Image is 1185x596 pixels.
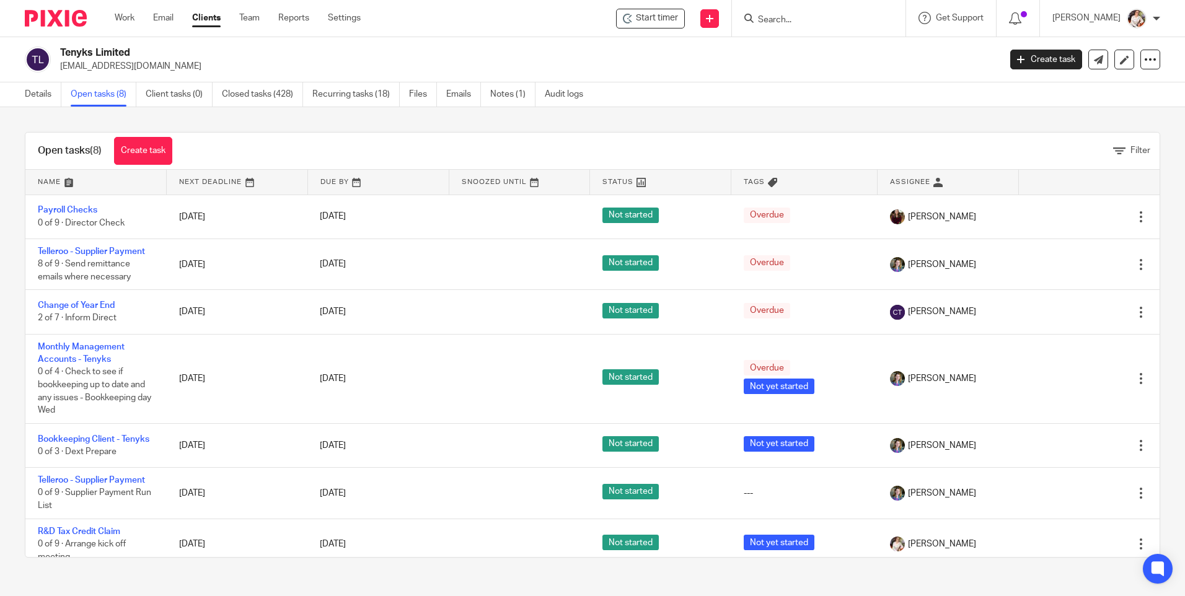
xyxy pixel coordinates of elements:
[744,178,765,185] span: Tags
[60,60,992,72] p: [EMAIL_ADDRESS][DOMAIN_NAME]
[636,12,678,25] span: Start timer
[890,371,905,386] img: 1530183611242%20(1).jpg
[312,82,400,107] a: Recurring tasks (18)
[545,82,592,107] a: Audit logs
[167,290,308,334] td: [DATE]
[744,208,790,223] span: Overdue
[602,535,659,550] span: Not started
[167,334,308,423] td: [DATE]
[462,178,527,185] span: Snoozed Until
[153,12,174,24] a: Email
[602,255,659,271] span: Not started
[38,144,102,157] h1: Open tasks
[908,211,976,223] span: [PERSON_NAME]
[908,538,976,550] span: [PERSON_NAME]
[60,46,805,59] h2: Tenyks Limited
[239,12,260,24] a: Team
[890,305,905,320] img: svg%3E
[38,247,145,256] a: Telleroo - Supplier Payment
[71,82,136,107] a: Open tasks (8)
[114,137,172,165] a: Create task
[38,447,117,456] span: 0 of 3 · Dext Prepare
[38,260,131,282] span: 8 of 9 · Send remittance emails where necessary
[320,540,346,548] span: [DATE]
[25,10,87,27] img: Pixie
[602,208,659,223] span: Not started
[38,540,126,561] span: 0 of 9 · Arrange kick off meeting
[602,178,633,185] span: Status
[167,239,308,289] td: [DATE]
[1130,146,1150,155] span: Filter
[192,12,221,24] a: Clients
[908,487,976,499] span: [PERSON_NAME]
[38,489,151,511] span: 0 of 9 · Supplier Payment Run List
[616,9,685,28] div: Tenyks Limited
[320,441,346,450] span: [DATE]
[38,527,120,536] a: R&D Tax Credit Claim
[744,255,790,271] span: Overdue
[90,146,102,156] span: (8)
[744,360,790,375] span: Overdue
[115,12,134,24] a: Work
[602,436,659,452] span: Not started
[602,484,659,499] span: Not started
[908,372,976,385] span: [PERSON_NAME]
[409,82,437,107] a: Files
[446,82,481,107] a: Emails
[328,12,361,24] a: Settings
[890,209,905,224] img: MaxAcc_Sep21_ElliDeanPhoto_030.jpg
[320,260,346,269] span: [DATE]
[908,439,976,452] span: [PERSON_NAME]
[1010,50,1082,69] a: Create task
[1127,9,1147,28] img: Kayleigh%20Henson.jpeg
[320,213,346,221] span: [DATE]
[744,303,790,318] span: Overdue
[38,219,125,227] span: 0 of 9 · Director Check
[744,379,814,394] span: Not yet started
[490,82,535,107] a: Notes (1)
[25,82,61,107] a: Details
[908,305,976,318] span: [PERSON_NAME]
[1052,12,1121,24] p: [PERSON_NAME]
[890,537,905,551] img: Kayleigh%20Henson.jpeg
[167,468,308,519] td: [DATE]
[167,519,308,569] td: [DATE]
[320,489,346,497] span: [DATE]
[744,487,865,499] div: ---
[167,195,308,239] td: [DATE]
[38,206,97,214] a: Payroll Checks
[222,82,303,107] a: Closed tasks (428)
[38,476,145,484] a: Telleroo - Supplier Payment
[602,303,659,318] span: Not started
[25,46,51,72] img: svg%3E
[38,301,115,310] a: Change of Year End
[38,368,151,415] span: 0 of 4 · Check to see if bookkeeping up to date and any issues - Bookkeeping day Wed
[890,257,905,272] img: 1530183611242%20(1).jpg
[602,369,659,385] span: Not started
[320,308,346,317] span: [DATE]
[936,14,984,22] span: Get Support
[38,435,149,444] a: Bookkeeping Client - Tenyks
[890,438,905,453] img: 1530183611242%20(1).jpg
[278,12,309,24] a: Reports
[908,258,976,271] span: [PERSON_NAME]
[757,15,868,26] input: Search
[320,374,346,383] span: [DATE]
[38,343,125,364] a: Monthly Management Accounts - Tenyks
[167,423,308,467] td: [DATE]
[744,436,814,452] span: Not yet started
[146,82,213,107] a: Client tasks (0)
[890,486,905,501] img: 1530183611242%20(1).jpg
[744,535,814,550] span: Not yet started
[38,314,117,323] span: 2 of 7 · Inform Direct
